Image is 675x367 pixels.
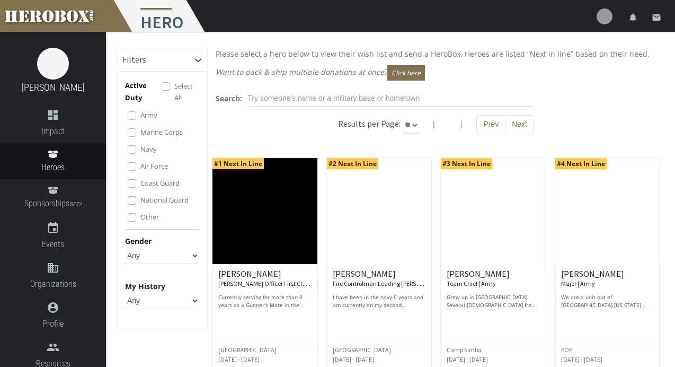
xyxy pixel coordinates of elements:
[218,269,311,288] h6: [PERSON_NAME]
[447,355,488,363] small: [DATE] - [DATE]
[338,118,401,129] h6: Results per Page:
[561,279,595,287] small: Major | Army
[247,90,534,107] input: Try someone's name or a military base or hometown
[216,92,242,104] label: Search:
[218,355,260,363] small: [DATE] - [DATE]
[441,158,492,169] span: #3 Next In Line
[140,126,183,138] label: Marine Corps
[561,355,602,363] small: [DATE] - [DATE]
[212,158,264,169] span: #1 Next In Line
[561,346,572,354] small: EOP
[125,280,165,292] label: My History
[216,65,656,81] p: Want to pack & ship multiple donations at once?
[333,355,374,363] small: [DATE] - [DATE]
[122,55,146,65] h6: Filters
[447,269,539,288] h6: [PERSON_NAME]
[597,8,612,24] img: user-image
[447,346,482,354] small: Camp Simba
[652,13,661,22] i: email
[447,293,539,309] p: Grew up in [GEOGRAPHIC_DATA]. Several [DEMOGRAPHIC_DATA] from my father’s side were in the Army w...
[69,201,82,208] small: BETA
[333,277,484,288] small: Fire Controlman Leading [PERSON_NAME] Officer | Navy
[174,80,199,103] label: Select All
[216,48,656,60] p: Please select a hero below to view their wish list and send a HeroBox. Heroes are listed “Next in...
[628,13,638,22] i: notifications
[561,293,654,309] p: We are a unit out of [GEOGRAPHIC_DATA] [US_STATE] deployed across CENTCOM. Thank you for your don...
[432,119,436,129] span: |
[140,143,157,155] label: Navy
[140,211,159,223] label: Other
[447,279,496,287] small: Team Chief | Army
[327,158,378,169] span: #2 Next In Line
[218,277,329,288] small: [PERSON_NAME] Officer First Class | Navy
[218,346,277,354] small: [GEOGRAPHIC_DATA]
[561,269,654,288] h6: [PERSON_NAME]
[333,269,425,288] h6: [PERSON_NAME]
[459,119,464,129] span: |
[140,109,157,121] label: Army
[555,158,607,169] span: #4 Next In Line
[387,65,425,81] button: Click here
[505,115,534,134] button: Next
[140,194,189,206] label: National Guard
[140,177,180,189] label: Coast Guard
[476,115,505,134] button: Prev
[218,293,311,309] p: Currently serving for more than 9 years as a Gunner's Mate in the [DEMOGRAPHIC_DATA] Navy and on ...
[333,293,425,309] p: I have been in the navy 6 years and am currently on my second deployment.
[37,48,69,80] img: image
[333,346,391,354] small: [GEOGRAPHIC_DATA]
[125,80,162,104] p: Active Duty
[125,235,152,247] label: Gender
[22,82,84,93] a: [PERSON_NAME]
[140,160,168,172] label: Air Force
